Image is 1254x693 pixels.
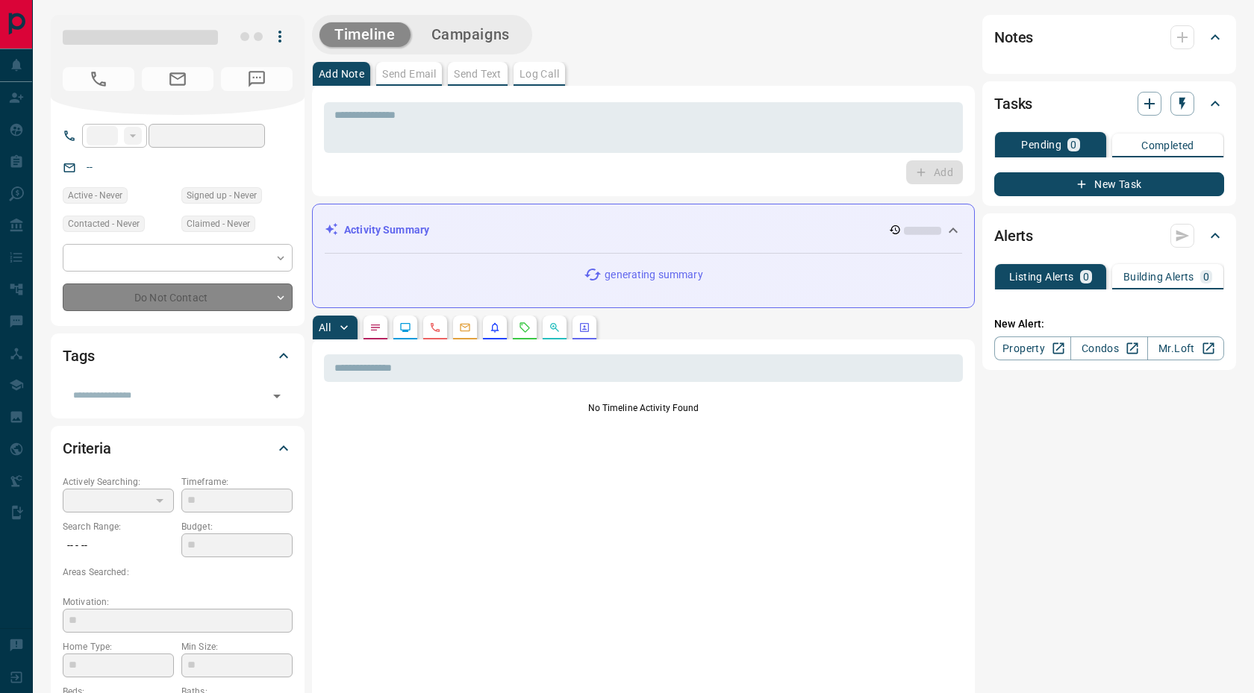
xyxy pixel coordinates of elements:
p: New Alert: [994,316,1224,332]
p: 0 [1203,272,1209,282]
a: -- [87,161,93,173]
h2: Tags [63,344,94,368]
div: Do Not Contact [63,283,293,311]
div: Tasks [994,86,1224,122]
h2: Criteria [63,436,111,460]
p: Listing Alerts [1009,272,1074,282]
p: Home Type: [63,640,174,653]
p: Actively Searching: [63,475,174,489]
p: All [319,322,331,333]
span: Signed up - Never [187,188,257,203]
h2: Notes [994,25,1033,49]
div: Notes [994,19,1224,55]
p: Areas Searched: [63,565,293,579]
svg: Agent Actions [578,322,590,333]
svg: Emails [459,322,471,333]
svg: Notes [369,322,381,333]
p: Add Note [319,69,364,79]
button: New Task [994,172,1224,196]
div: Alerts [994,218,1224,254]
button: Open [266,386,287,407]
div: Criteria [63,430,293,466]
p: Pending [1021,139,1061,150]
p: Budget: [181,520,293,533]
a: Condos [1070,336,1147,360]
span: Claimed - Never [187,216,250,231]
div: Activity Summary [325,216,962,244]
svg: Calls [429,322,441,333]
p: -- - -- [63,533,174,558]
p: 0 [1070,139,1076,150]
p: Min Size: [181,640,293,653]
span: No Email [142,67,213,91]
p: Completed [1141,140,1194,151]
p: Building Alerts [1123,272,1194,282]
h2: Tasks [994,92,1032,116]
svg: Lead Browsing Activity [399,322,411,333]
button: Timeline [319,22,411,47]
span: No Number [221,67,293,91]
p: 0 [1083,272,1089,282]
span: No Number [63,67,134,91]
p: Activity Summary [344,222,429,238]
h2: Alerts [994,224,1033,248]
svg: Requests [519,322,531,333]
svg: Listing Alerts [489,322,501,333]
p: generating summary [605,267,702,283]
p: Search Range: [63,520,174,533]
p: No Timeline Activity Found [324,401,963,415]
a: Property [994,336,1071,360]
button: Campaigns [417,22,525,47]
span: Contacted - Never [68,216,140,231]
svg: Opportunities [549,322,561,333]
p: Motivation: [63,595,293,609]
a: Mr.Loft [1147,336,1224,360]
p: Timeframe: [181,475,293,489]
span: Active - Never [68,188,122,203]
div: Tags [63,338,293,374]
